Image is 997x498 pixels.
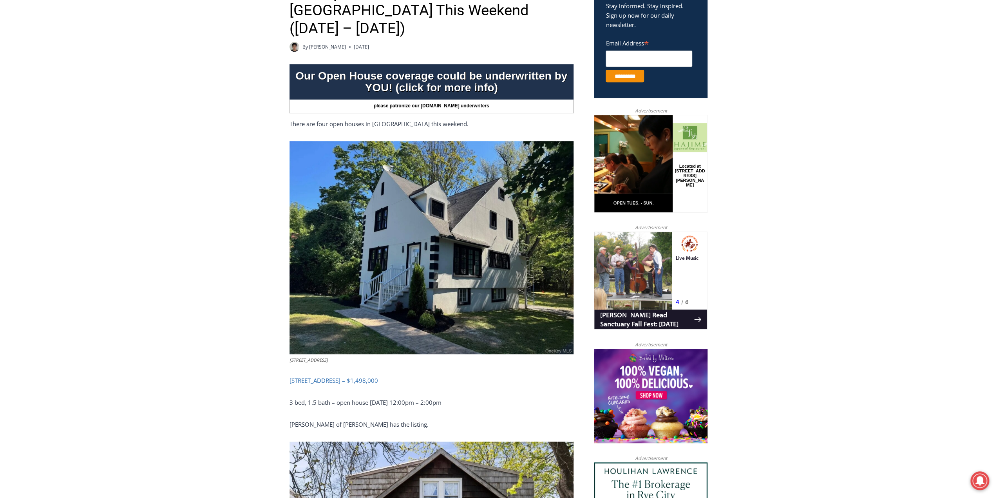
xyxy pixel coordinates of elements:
[290,66,574,98] div: Our Open House coverage could be underwritten by YOU! (click for more info)
[627,341,675,348] span: Advertisement
[290,42,299,52] a: Author image
[290,377,378,384] a: [STREET_ADDRESS] – $1,498,000
[302,43,308,51] span: By
[290,64,574,113] a: Our Open House coverage could be underwritten by YOU! (click for more info) please patronize our ...
[80,49,111,94] div: Located at [STREET_ADDRESS][PERSON_NAME]
[188,76,380,98] a: Intern @ [DOMAIN_NAME]
[627,455,675,462] span: Advertisement
[606,35,692,49] label: Email Address
[290,420,574,429] p: [PERSON_NAME] of [PERSON_NAME] has the listing.
[91,66,95,74] div: 6
[87,66,89,74] div: /
[205,78,363,96] span: Intern @ [DOMAIN_NAME]
[309,43,346,50] a: [PERSON_NAME]
[2,81,77,110] span: Open Tues. - Sun. [PHONE_NUMBER]
[290,42,299,52] img: Patel, Devan - bio cropped 200x200
[6,79,100,97] h4: [PERSON_NAME] Read Sanctuary Fall Fest: [DATE]
[290,100,574,113] div: please patronize our [DOMAIN_NAME] underwriters
[594,349,707,444] img: Baked by Melissa
[290,398,574,407] p: 3 bed, 1.5 bath – open house [DATE] 12:00pm – 2:00pm
[290,357,574,364] figcaption: [STREET_ADDRESS]
[290,119,574,129] p: There are four open houses in [GEOGRAPHIC_DATA] this weekend.
[290,141,574,354] img: 506 Midland Avenue, Rye
[354,43,369,51] time: [DATE]
[0,79,79,98] a: Open Tues. - Sun. [PHONE_NUMBER]
[198,0,370,76] div: "I learned about the history of a place I’d honestly never considered even as a resident of [GEOG...
[627,224,675,231] span: Advertisement
[0,78,113,98] a: [PERSON_NAME] Read Sanctuary Fall Fest: [DATE]
[82,66,85,74] div: 4
[627,107,675,114] span: Advertisement
[606,1,696,29] p: Stay informed. Stay inspired. Sign up now for our daily newsletter.
[82,23,105,64] div: Live Music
